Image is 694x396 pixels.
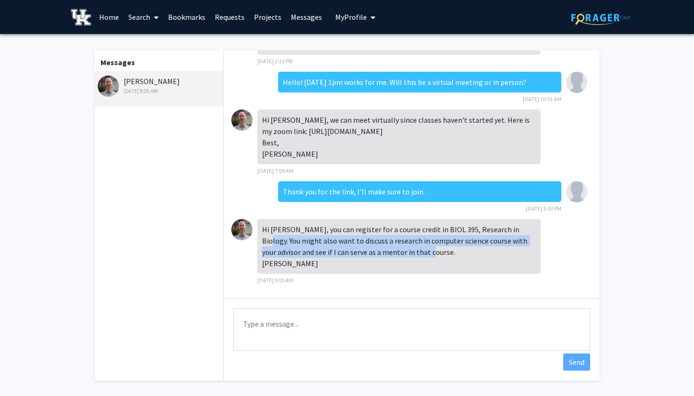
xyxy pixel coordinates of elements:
[526,205,561,212] span: [DATE] 5:33 PM
[98,76,119,97] img: Jake Ferguson
[257,58,293,65] span: [DATE] 2:21 PM
[335,12,367,22] span: My Profile
[523,95,561,102] span: [DATE] 10:51 AM
[7,354,40,389] iframe: Chat
[71,9,91,25] img: University of Kentucky Logo
[257,277,293,284] span: [DATE] 9:05 AM
[257,167,293,174] span: [DATE] 7:09 AM
[210,0,249,34] a: Requests
[124,0,163,34] a: Search
[249,0,286,34] a: Projects
[101,58,135,67] b: Messages
[163,0,210,34] a: Bookmarks
[231,219,253,240] img: Jake Ferguson
[257,110,541,164] div: Hi [PERSON_NAME], we can meet virtually since classes haven't started yet. Here is my zoom link: ...
[278,72,561,93] div: Hello! [DATE] 1pm works for me. Will this be a virtual meeting or in person?
[233,308,590,351] textarea: Message
[98,76,221,95] div: [PERSON_NAME]
[98,87,221,95] div: [DATE] 9:05 AM
[566,181,587,202] img: Aayusha Kandel
[571,10,630,25] img: ForagerOne Logo
[286,0,327,34] a: Messages
[231,110,253,131] img: Jake Ferguson
[566,72,587,93] img: Aayusha Kandel
[257,219,541,274] div: Hi [PERSON_NAME], you can register for a course credit in BIOL 395, Research in Biology. You migh...
[94,0,124,34] a: Home
[278,181,561,202] div: Thank you for the link, I'll make sure to join.
[563,354,590,371] button: Send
